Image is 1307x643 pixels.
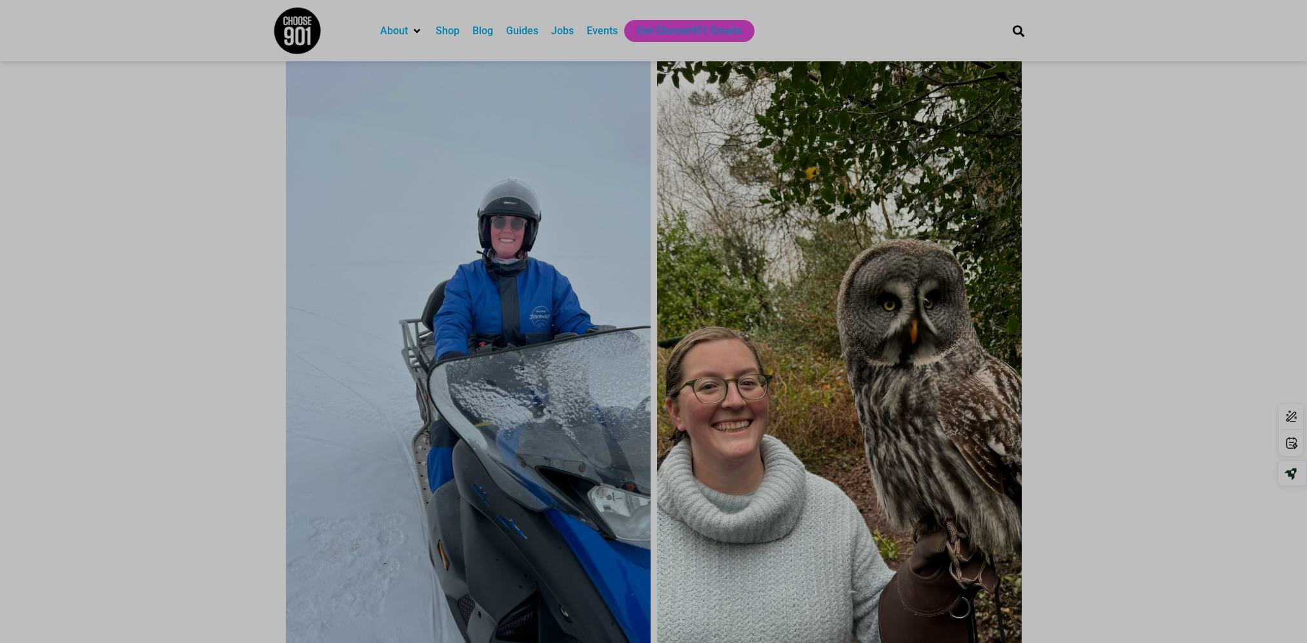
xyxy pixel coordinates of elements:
[551,23,574,39] a: Jobs
[374,20,429,42] div: About
[374,20,991,42] nav: Main nav
[436,23,460,39] a: Shop
[637,23,742,39] a: Get Choose901 Emails
[506,23,538,39] a: Guides
[380,23,408,39] a: About
[472,23,493,39] a: Blog
[587,23,618,39] a: Events
[1008,20,1029,41] div: Search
